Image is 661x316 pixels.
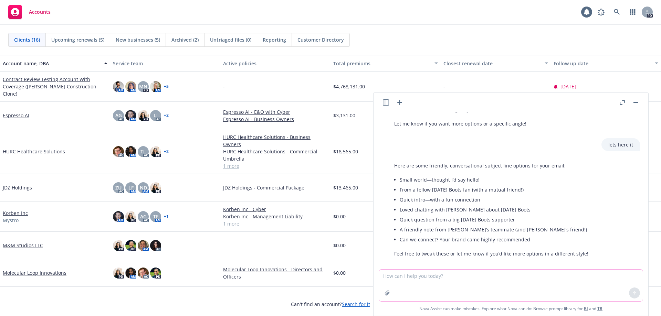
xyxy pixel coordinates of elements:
a: Korben Inc [3,209,28,217]
a: BI [584,306,588,312]
a: Espresso AI - E&O with Cyber [223,108,328,116]
span: LF [128,184,134,191]
span: Accounts [29,9,51,15]
span: $3,131.00 [333,112,355,119]
img: photo [113,81,124,92]
div: Closest renewal date [443,60,541,67]
a: Espresso AI - Business Owners [223,116,328,123]
a: + 5 [164,85,169,89]
span: New businesses (5) [116,36,160,43]
a: TR [597,306,602,312]
button: Closest renewal date [441,55,551,72]
button: Follow up date [551,55,661,72]
li: Loved chatting with [PERSON_NAME] about [DATE] Boots [400,205,588,215]
span: $0.00 [333,213,346,220]
span: Archived (2) [171,36,199,43]
span: - [223,83,225,90]
div: Follow up date [554,60,651,67]
span: ND [140,184,147,191]
a: M&M Studios LLC [3,242,43,249]
img: photo [125,240,136,251]
a: HURC Healthcare Solutions - Business Owners [223,133,328,148]
span: $4,768,131.00 [333,83,365,90]
a: Contract Review Testing Account With Coverage ([PERSON_NAME] Construction Clone) [3,76,107,97]
img: photo [113,268,124,279]
div: Account name, DBA [3,60,100,67]
img: photo [138,110,149,121]
span: AG [140,213,147,220]
a: Accounts [6,2,53,22]
a: + 1 [164,215,169,219]
li: Small world—thought I’d say hello! [400,175,588,185]
a: Korben Inc - Cyber [223,206,328,213]
p: Feel free to tweak these or let me know if you’d like more options in a different style! [394,250,588,257]
a: Switch app [626,5,640,19]
div: Service team [113,60,218,67]
p: Let me know if you want more options or a specific angle! [394,120,633,127]
span: Nova Assist can make mistakes. Explore what Nova can do: Browse prompt library for and [419,302,602,316]
a: JDZ Holdings - Commercial Package [223,184,328,191]
p: Here are some friendly, conversational subject line options for your email: [394,162,588,169]
img: photo [150,182,161,193]
span: Clients (16) [14,36,40,43]
img: photo [125,268,136,279]
span: Can't find an account? [291,301,370,308]
button: Total premiums [330,55,441,72]
span: $13,465.00 [333,184,358,191]
img: photo [150,268,161,279]
a: JDZ Holdings [3,184,32,191]
img: photo [150,240,161,251]
li: From a fellow [DATE] Boots fan (with a mutual friend!) [400,185,588,195]
img: photo [150,81,161,92]
p: lets here it [608,141,633,148]
span: LI [154,112,158,119]
button: Service team [110,55,220,72]
li: A friendly note from [PERSON_NAME]’s teammate (and [PERSON_NAME]’s friend!) [400,225,588,235]
span: $0.00 [333,269,346,276]
img: photo [138,240,149,251]
a: Korben Inc - Management Liability [223,213,328,220]
span: Reporting [263,36,286,43]
img: photo [125,211,136,222]
li: Can we connect? Your brand came highly recommended [400,235,588,244]
span: TF [153,213,158,220]
a: Report a Bug [594,5,608,19]
a: Molecular Loop Innovations - Directors and Officers [223,266,328,280]
img: photo [125,110,136,121]
span: MN [139,83,147,90]
a: HURC Healthcare Solutions [3,148,65,155]
img: photo [138,268,149,279]
img: photo [113,211,124,222]
span: $0.00 [333,242,346,249]
a: + 2 [164,113,169,118]
a: HURC Healthcare Solutions - Commercial Umbrella [223,148,328,162]
a: Molecular Loop Innovations [3,269,66,276]
button: Active policies [220,55,330,72]
a: 1 more [223,220,328,227]
span: Upcoming renewals (5) [51,36,104,43]
img: photo [125,146,136,157]
span: Customer Directory [297,36,344,43]
a: 1 more [223,162,328,170]
img: photo [150,146,161,157]
span: AG [115,112,122,119]
li: Quick question from a big [DATE] Boots supporter [400,215,588,225]
span: ZU [115,184,122,191]
div: Total premiums [333,60,430,67]
span: $18,565.00 [333,148,358,155]
a: Espresso AI [3,112,29,119]
a: Search for it [342,301,370,307]
span: TL [140,148,146,155]
img: photo [113,146,124,157]
span: - [223,242,225,249]
span: - [443,83,445,90]
span: [DATE] [560,83,576,90]
li: Quick intro—with a fun connection [400,195,588,205]
a: Search [610,5,624,19]
a: + 2 [164,150,169,154]
div: Active policies [223,60,328,67]
img: photo [113,240,124,251]
span: Mystro [3,217,19,224]
span: Untriaged files (0) [210,36,251,43]
img: photo [125,81,136,92]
